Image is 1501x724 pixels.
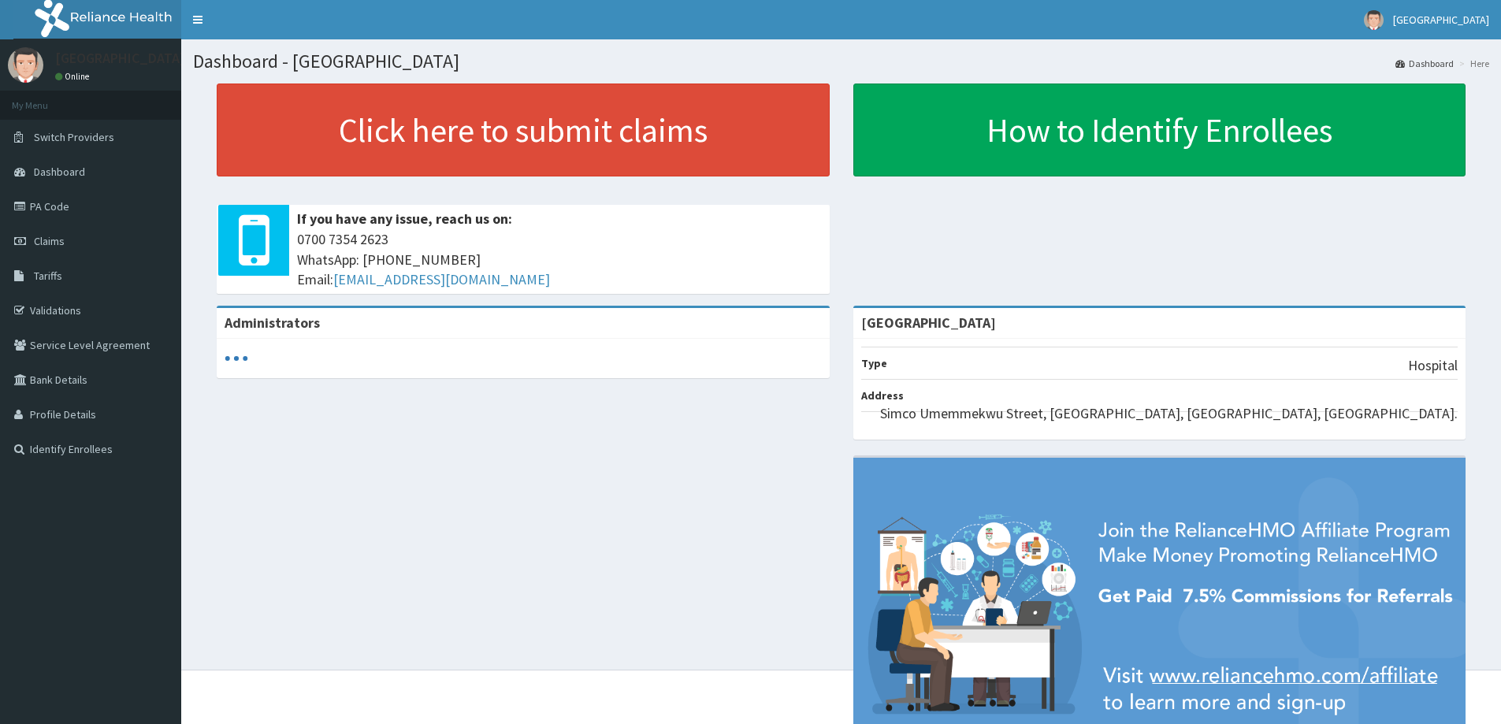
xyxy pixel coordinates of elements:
[34,130,114,144] span: Switch Providers
[1393,13,1489,27] span: [GEOGRAPHIC_DATA]
[34,165,85,179] span: Dashboard
[55,71,93,82] a: Online
[861,356,887,370] b: Type
[225,347,248,370] svg: audio-loading
[1455,57,1489,70] li: Here
[34,234,65,248] span: Claims
[880,403,1458,424] p: Simco Umemmekwu Street, [GEOGRAPHIC_DATA], [GEOGRAPHIC_DATA], [GEOGRAPHIC_DATA].
[861,388,904,403] b: Address
[297,229,822,290] span: 0700 7354 2623 WhatsApp: [PHONE_NUMBER] Email:
[297,210,512,228] b: If you have any issue, reach us on:
[55,51,185,65] p: [GEOGRAPHIC_DATA]
[8,47,43,83] img: User Image
[1408,355,1458,376] p: Hospital
[217,84,830,176] a: Click here to submit claims
[861,314,996,332] strong: [GEOGRAPHIC_DATA]
[225,314,320,332] b: Administrators
[1364,10,1384,30] img: User Image
[1395,57,1454,70] a: Dashboard
[34,269,62,283] span: Tariffs
[853,84,1466,176] a: How to Identify Enrollees
[193,51,1489,72] h1: Dashboard - [GEOGRAPHIC_DATA]
[333,270,550,288] a: [EMAIL_ADDRESS][DOMAIN_NAME]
